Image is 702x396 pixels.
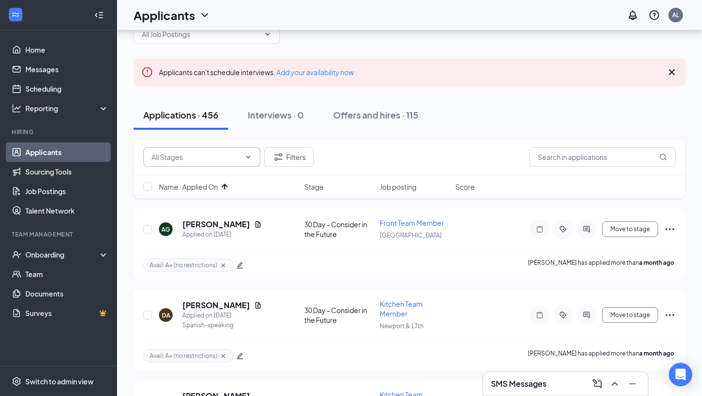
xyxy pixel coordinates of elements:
[276,68,354,77] a: Add your availability now
[455,182,475,192] span: Score
[626,378,638,390] svg: Minimize
[182,300,250,311] h5: [PERSON_NAME]
[602,221,658,237] button: Move to stage
[609,378,621,390] svg: ChevronUp
[529,147,676,167] input: Search in applications
[380,232,442,239] span: [GEOGRAPHIC_DATA]
[528,258,676,272] p: [PERSON_NAME] has applied more than .
[589,376,605,392] button: ComposeMessage
[25,59,109,79] a: Messages
[236,262,243,269] span: edit
[150,352,217,360] span: Avail: A+ (no restrictions)
[581,311,592,319] svg: ActiveChat
[304,305,374,325] div: 30 Day - Consider in the Future
[159,68,354,77] span: Applicants can't schedule interviews.
[380,299,423,318] span: Kitchen Team Member
[534,225,546,233] svg: Note
[25,284,109,303] a: Documents
[491,378,546,389] h3: SMS Messages
[143,109,218,121] div: Applications · 456
[664,309,676,321] svg: Ellipses
[666,66,678,78] svg: Cross
[182,311,262,320] div: Applied on [DATE]
[12,128,107,136] div: Hiring
[380,322,424,330] span: Newport & 17th
[134,7,195,23] h1: Applicants
[639,350,674,357] b: a month ago
[264,30,272,38] svg: ChevronDown
[264,147,314,167] button: Filter Filters
[141,66,153,78] svg: Error
[25,103,109,113] div: Reporting
[236,353,243,359] span: edit
[648,9,660,21] svg: QuestionInfo
[627,9,639,21] svg: Notifications
[25,142,109,162] a: Applicants
[528,349,676,362] p: [PERSON_NAME] has applied more than .
[150,261,217,269] span: Avail: A+ (no restrictions)
[254,220,262,228] svg: Document
[25,264,109,284] a: Team
[244,153,252,161] svg: ChevronDown
[557,311,569,319] svg: ActiveTag
[12,250,21,259] svg: UserCheck
[25,79,109,99] a: Scheduling
[602,307,658,323] button: Move to stage
[607,376,623,392] button: ChevronUp
[142,29,260,40] input: All Job Postings
[12,376,21,386] svg: Settings
[557,225,569,233] svg: ActiveTag
[664,223,676,235] svg: Ellipses
[659,153,667,161] svg: MagnifyingGlass
[333,109,418,121] div: Offers and hires · 115
[25,250,100,259] div: Onboarding
[182,219,250,230] h5: [PERSON_NAME]
[248,109,304,121] div: Interviews · 0
[669,363,692,386] div: Open Intercom Messenger
[182,230,262,239] div: Applied on [DATE]
[380,218,444,227] span: Front Team Member
[159,182,218,192] span: Name · Applied On
[152,152,240,162] input: All Stages
[11,10,20,20] svg: WorkstreamLogo
[94,10,104,20] svg: Collapse
[25,201,109,220] a: Talent Network
[219,352,227,360] svg: Cross
[273,151,284,163] svg: Filter
[162,311,170,319] div: DA
[25,40,109,59] a: Home
[624,376,640,392] button: Minimize
[199,9,211,21] svg: ChevronDown
[254,301,262,309] svg: Document
[25,162,109,181] a: Sourcing Tools
[380,182,416,192] span: Job posting
[304,219,374,239] div: 30 Day - Consider in the Future
[219,261,227,269] svg: Cross
[12,103,21,113] svg: Analysis
[591,378,603,390] svg: ComposeMessage
[534,311,546,319] svg: Note
[25,181,109,201] a: Job Postings
[161,225,170,234] div: AG
[304,182,324,192] span: Stage
[182,320,262,330] div: Spanish-speaking
[25,303,109,323] a: SurveysCrown
[581,225,592,233] svg: ActiveChat
[639,259,674,266] b: a month ago
[219,181,231,193] svg: ArrowUp
[12,230,107,238] div: Team Management
[25,376,94,386] div: Switch to admin view
[672,11,679,19] div: AL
